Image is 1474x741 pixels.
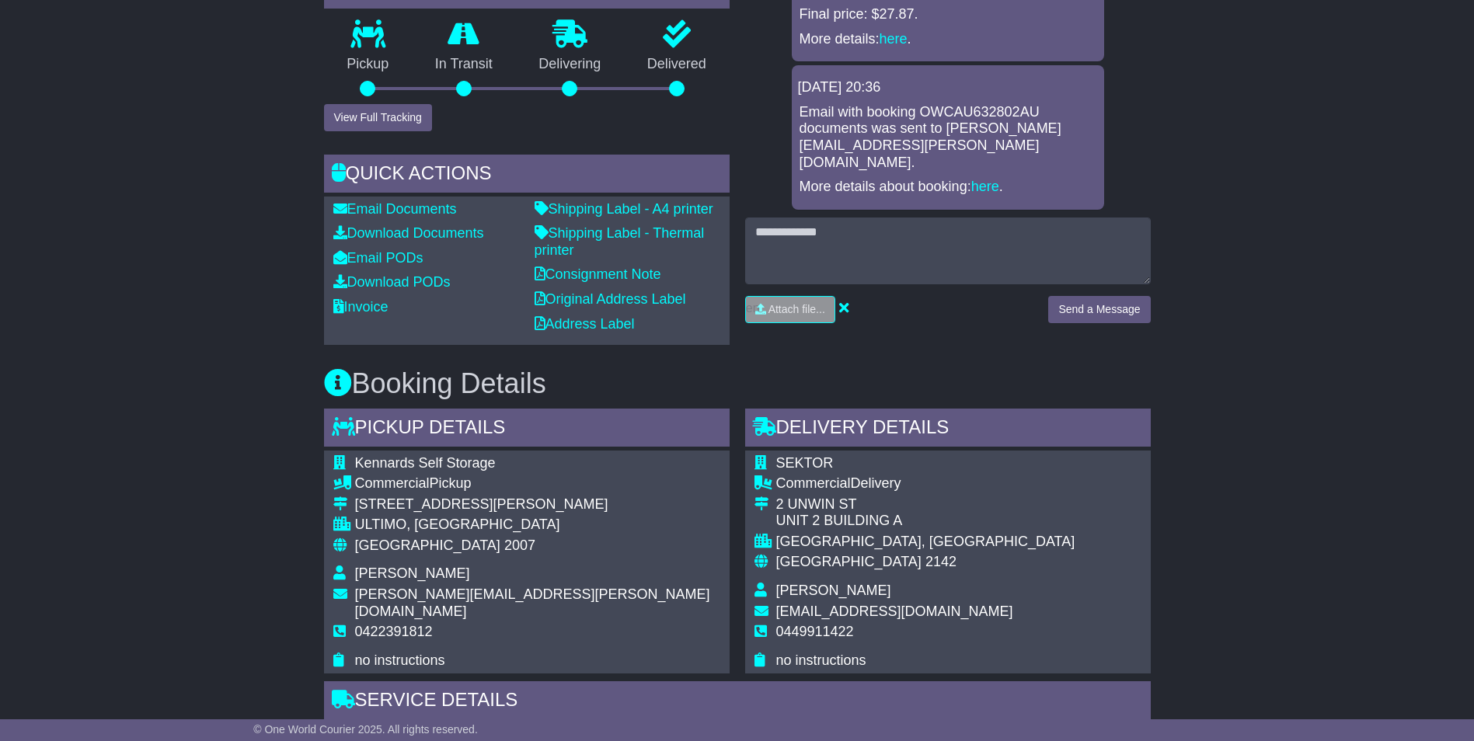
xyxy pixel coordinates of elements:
[1048,296,1150,323] button: Send a Message
[355,475,430,491] span: Commercial
[324,409,730,451] div: Pickup Details
[776,475,1075,492] div: Delivery
[925,554,957,569] span: 2142
[624,56,730,73] p: Delivered
[535,201,713,217] a: Shipping Label - A4 printer
[776,583,891,598] span: [PERSON_NAME]
[535,291,686,307] a: Original Address Label
[333,250,423,266] a: Email PODs
[253,723,478,736] span: © One World Courier 2025. All rights reserved.
[776,455,834,471] span: SEKTOR
[355,455,496,471] span: Kennards Self Storage
[355,652,445,668] span: no instructions
[776,475,851,491] span: Commercial
[333,274,451,290] a: Download PODs
[355,586,710,619] span: [PERSON_NAME][EMAIL_ADDRESS][PERSON_NAME][DOMAIN_NAME]
[800,179,1096,196] p: More details about booking: .
[324,368,1151,399] h3: Booking Details
[324,104,432,131] button: View Full Tracking
[776,624,854,639] span: 0449911422
[355,496,720,513] div: [STREET_ADDRESS][PERSON_NAME]
[776,513,1075,530] div: UNIT 2 BUILDING A
[800,104,1096,171] p: Email with booking OWCAU632802AU documents was sent to [PERSON_NAME][EMAIL_ADDRESS][PERSON_NAME][...
[355,517,720,534] div: ULTIMO, [GEOGRAPHIC_DATA]
[324,56,413,73] p: Pickup
[880,31,908,47] a: here
[355,565,470,581] span: [PERSON_NAME]
[333,201,457,217] a: Email Documents
[800,6,1096,23] p: Final price: $27.87.
[776,534,1075,551] div: [GEOGRAPHIC_DATA], [GEOGRAPHIC_DATA]
[324,681,1151,723] div: Service Details
[516,56,625,73] p: Delivering
[971,179,999,194] a: here
[535,225,705,258] a: Shipping Label - Thermal printer
[355,537,500,553] span: [GEOGRAPHIC_DATA]
[776,652,866,668] span: no instructions
[776,554,922,569] span: [GEOGRAPHIC_DATA]
[333,299,389,315] a: Invoice
[412,56,516,73] p: In Transit
[355,624,433,639] span: 0422391812
[535,316,635,332] a: Address Label
[776,496,1075,513] div: 2 UNWIN ST
[535,266,661,282] a: Consignment Note
[776,604,1013,619] span: [EMAIL_ADDRESS][DOMAIN_NAME]
[333,225,484,241] a: Download Documents
[798,79,1098,96] div: [DATE] 20:36
[745,409,1151,451] div: Delivery Details
[355,475,720,492] div: Pickup
[324,155,730,197] div: Quick Actions
[504,537,535,553] span: 2007
[800,31,1096,48] p: More details: .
